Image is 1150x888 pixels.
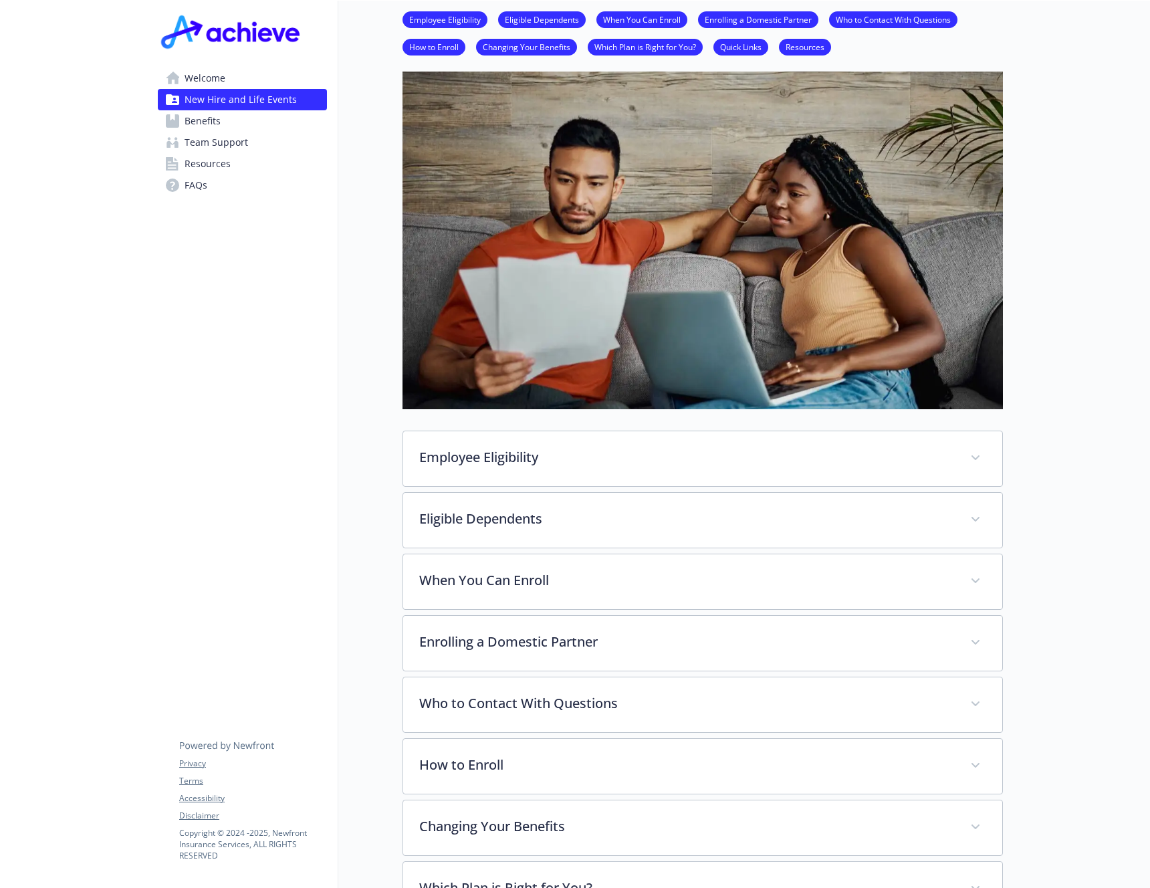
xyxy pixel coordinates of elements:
[179,775,326,787] a: Terms
[476,40,577,53] a: Changing Your Benefits
[403,554,1002,609] div: When You Can Enroll
[179,792,326,804] a: Accessibility
[829,13,957,25] a: Who to Contact With Questions
[698,13,818,25] a: Enrolling a Domestic Partner
[158,68,327,89] a: Welcome
[179,810,326,822] a: Disclaimer
[158,89,327,110] a: New Hire and Life Events
[403,677,1002,732] div: Who to Contact With Questions
[419,509,954,529] p: Eligible Dependents
[185,175,207,196] span: FAQs
[403,739,1002,794] div: How to Enroll
[402,40,465,53] a: How to Enroll
[419,816,954,837] p: Changing Your Benefits
[158,110,327,132] a: Benefits
[185,68,225,89] span: Welcome
[402,13,487,25] a: Employee Eligibility
[403,431,1002,486] div: Employee Eligibility
[402,72,1003,409] img: new hire page banner
[179,758,326,770] a: Privacy
[588,40,703,53] a: Which Plan is Right for You?
[419,570,954,590] p: When You Can Enroll
[185,89,297,110] span: New Hire and Life Events
[158,175,327,196] a: FAQs
[158,153,327,175] a: Resources
[403,616,1002,671] div: Enrolling a Domestic Partner
[596,13,687,25] a: When You Can Enroll
[419,755,954,775] p: How to Enroll
[403,493,1002,548] div: Eligible Dependents
[179,827,326,861] p: Copyright © 2024 - 2025 , Newfront Insurance Services, ALL RIGHTS RESERVED
[185,153,231,175] span: Resources
[158,132,327,153] a: Team Support
[713,40,768,53] a: Quick Links
[185,132,248,153] span: Team Support
[779,40,831,53] a: Resources
[419,447,954,467] p: Employee Eligibility
[419,632,954,652] p: Enrolling a Domestic Partner
[419,693,954,713] p: Who to Contact With Questions
[498,13,586,25] a: Eligible Dependents
[403,800,1002,855] div: Changing Your Benefits
[185,110,221,132] span: Benefits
